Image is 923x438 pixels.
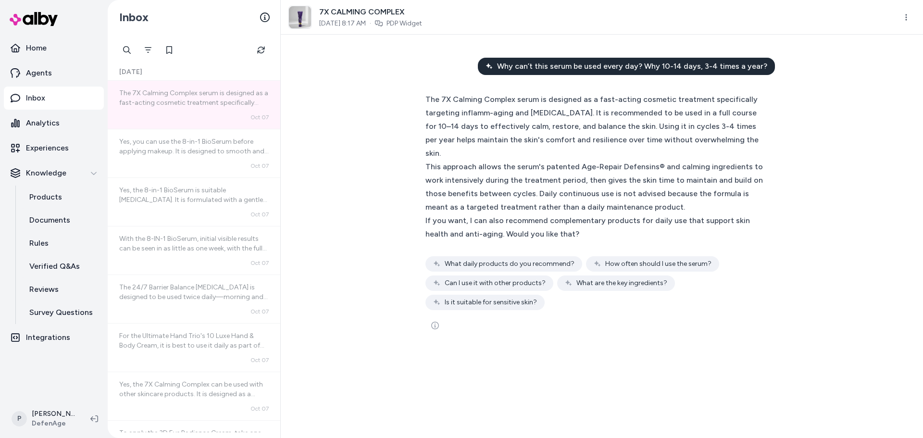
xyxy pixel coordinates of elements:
img: 7x-calming-complex-460.jpg [289,6,311,28]
h2: Inbox [119,10,149,25]
p: Products [29,191,62,203]
span: · [370,19,371,28]
a: Products [20,186,104,209]
a: Home [4,37,104,60]
a: Rules [20,232,104,255]
p: Analytics [26,117,60,129]
p: Survey Questions [29,307,93,318]
span: Yes, the 8-in-1 BioSerum is suitable [MEDICAL_DATA]. It is formulated with a gentle yet effective... [119,186,269,300]
span: [DATE] [119,67,142,77]
a: The 24/7 Barrier Balance [MEDICAL_DATA] is designed to be used twice daily—morning and evening—as... [108,275,280,323]
a: Analytics [4,112,104,135]
a: Survey Questions [20,301,104,324]
p: Knowledge [26,167,66,179]
span: Oct 07 [250,113,269,121]
span: Oct 07 [250,259,269,267]
button: Filter [138,40,158,60]
p: Documents [29,214,70,226]
a: Inbox [4,87,104,110]
span: Is it suitable for sensitive skin? [445,298,537,307]
a: Verified Q&As [20,255,104,278]
p: Inbox [26,92,45,104]
span: Oct 07 [250,405,269,413]
div: If you want, I can also recommend complementary products for daily use that support skin health a... [425,214,769,241]
div: The 7X Calming Complex serum is designed as a fast-acting cosmetic treatment specifically targeti... [425,93,769,160]
span: Can I use it with other products? [445,278,546,288]
button: See more [425,316,445,335]
a: Documents [20,209,104,232]
span: P [12,411,27,426]
span: 7X CALMING COMPLEX [319,6,422,18]
a: For the Ultimate Hand Trio's 10 Luxe Hand & Body Cream, it is best to use it daily as part of you... [108,323,280,372]
a: Agents [4,62,104,85]
span: Oct 07 [250,162,269,170]
p: Verified Q&As [29,261,80,272]
p: [PERSON_NAME] [32,409,75,419]
span: For the Ultimate Hand Trio's 10 Luxe Hand & Body Cream, it is best to use it daily as part of you... [119,332,268,398]
a: Reviews [20,278,104,301]
div: This approach allows the serum's patented Age-Repair Defensins® and calming ingredients to work i... [425,160,769,214]
span: What are the key ingredients? [576,278,667,288]
a: The 7X Calming Complex serum is designed as a fast-acting cosmetic treatment specifically targeti... [108,81,280,129]
p: Home [26,42,47,54]
span: DefenAge [32,419,75,428]
a: Integrations [4,326,104,349]
span: How often should I use the serum? [605,259,711,269]
p: Agents [26,67,52,79]
a: Yes, the 8-in-1 BioSerum is suitable [MEDICAL_DATA]. It is formulated with a gentle yet effective... [108,177,280,226]
a: Experiences [4,137,104,160]
span: The 24/7 Barrier Balance [MEDICAL_DATA] is designed to be used twice daily—morning and evening—as... [119,283,268,349]
img: alby Logo [10,12,58,26]
button: Refresh [251,40,271,60]
span: Yes, you can use the 8-in-1 BioSerum before applying makeup. It is designed to smooth and rejuven... [119,138,269,213]
p: Reviews [29,284,59,295]
a: Yes, the 7X Calming Complex can be used with other skincare products. It is designed as a serum t... [108,372,280,420]
span: Oct 07 [250,211,269,218]
p: Experiences [26,142,69,154]
button: P[PERSON_NAME]DefenAge [6,403,83,434]
p: Rules [29,238,49,249]
span: Why can’t this serum be used every day? Why 10-14 days, 3-4 times a year? [497,61,767,72]
a: Yes, you can use the 8-in-1 BioSerum before applying makeup. It is designed to smooth and rejuven... [108,129,280,177]
a: PDP Widget [387,19,422,28]
span: [DATE] 8:17 AM [319,19,366,28]
span: The 7X Calming Complex serum is designed as a fast-acting cosmetic treatment specifically targeti... [119,89,268,270]
p: Integrations [26,332,70,343]
a: With the 8-IN-1 BioSerum, initial visible results can be seen in as little as one week, with the ... [108,226,280,275]
span: Oct 07 [250,356,269,364]
span: With the 8-IN-1 BioSerum, initial visible results can be seen in as little as one week, with the ... [119,235,269,349]
span: Oct 07 [250,308,269,315]
button: Knowledge [4,162,104,185]
span: What daily products do you recommend? [445,259,574,269]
